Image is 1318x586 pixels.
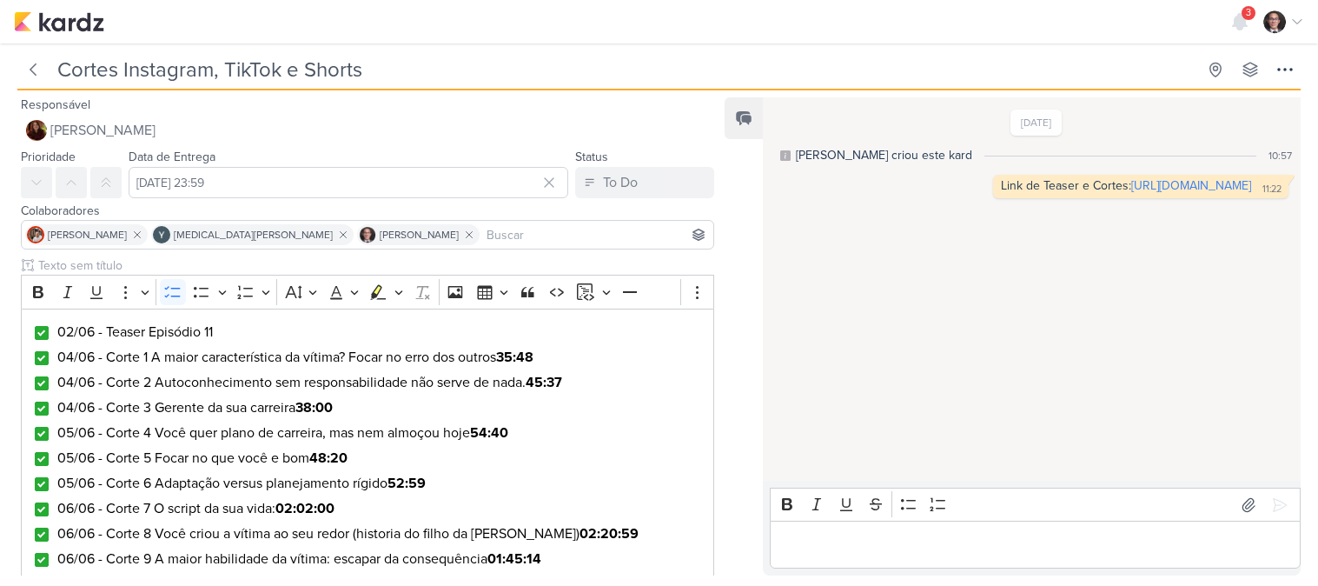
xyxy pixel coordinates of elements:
div: 11:22 [1262,183,1282,196]
span: 05/06 - Corte 4 Você quer plano de carreira, mas nem almoçou hoje [57,424,508,442]
input: Texto sem título [35,256,714,275]
strong: 35:48 [496,349,533,366]
span: [PERSON_NAME] [50,120,156,141]
img: Jaqueline Molina [26,120,47,141]
span: 02/06 - Teaser Episódio 11 [57,323,213,341]
strong: 52:59 [387,475,426,492]
img: Humberto Piedade [359,226,376,243]
div: Editor toolbar [770,488,1301,522]
span: 06/06 - Corte 7 O script da sua vida: [57,500,334,517]
strong: 54:40 [470,424,508,442]
img: Humberto Piedade [1262,10,1287,34]
span: [PERSON_NAME] [48,227,127,243]
div: Editor toolbar [21,275,714,309]
span: 06/06 - Corte 8 Você criou a vítima ao seu redor (historia do filho da [PERSON_NAME]) [57,525,639,543]
input: Select a date [129,167,568,198]
input: Kard Sem Título [52,54,1196,85]
div: [PERSON_NAME] criou este kard [796,146,972,164]
span: [MEDICAL_DATA][PERSON_NAME] [174,227,333,243]
strong: 38:00 [295,399,333,416]
div: To Do [603,172,638,193]
img: Yasmin Marchiori [153,226,170,243]
div: Link de Teaser e Cortes: [1001,178,1255,193]
span: 06/06 - Corte 9 A maior habilidade da vítima: escapar da consequência [57,550,541,568]
label: Prioridade [21,150,76,164]
div: 10:57 [1268,148,1292,163]
span: 04/06 - Corte 3 Gerente da sua carreira [57,399,333,416]
strong: 48:20 [309,449,348,467]
label: Responsável [21,97,90,112]
div: Colaboradores [21,202,714,220]
img: Cezar Giusti [27,226,44,243]
strong: 02:20:59 [580,525,639,543]
span: [PERSON_NAME] [380,227,459,243]
button: To Do [575,167,714,198]
strong: 01:45:14 [487,550,541,568]
img: kardz.app [14,11,104,32]
span: 05/06 - Corte 5 Focar no que você e bom [57,449,348,467]
a: [URL][DOMAIN_NAME] [1131,178,1251,193]
label: Status [575,150,608,164]
button: [PERSON_NAME] [21,115,714,146]
span: 05/06 - Corte 6 Adaptação versus planejamento rígido [57,475,426,492]
label: Data de Entrega [129,150,215,164]
div: Editor editing area: main [770,521,1301,569]
span: 04/06 - Corte 1 A maior característica da vítima? Focar no erro dos outros [57,349,533,366]
strong: 45:37 [526,374,562,391]
input: Buscar [483,224,710,245]
strong: 02:02:00 [275,500,334,517]
span: 04/06 - Corte 2 Autoconhecimento sem responsabilidade não serve de nada. [57,374,562,391]
span: 3 [1246,6,1251,20]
